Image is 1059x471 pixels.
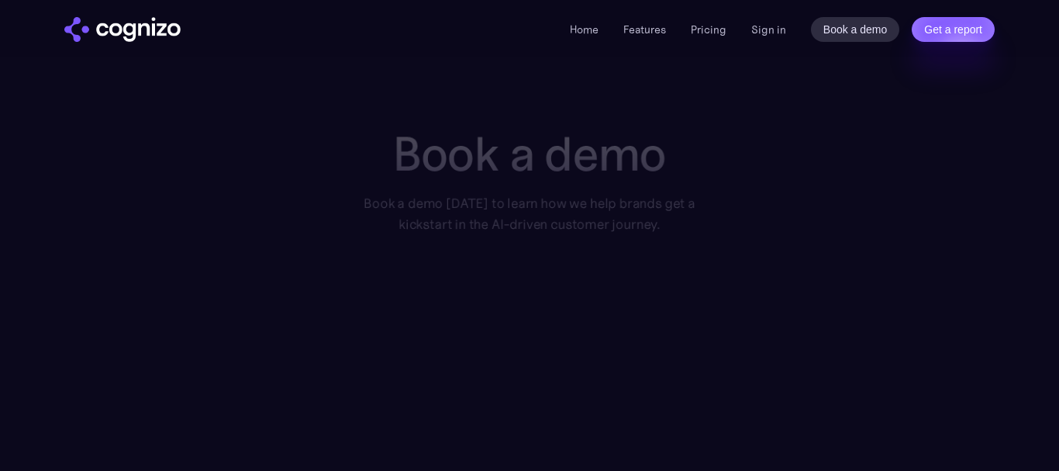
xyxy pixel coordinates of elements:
a: Home [570,23,598,36]
a: Features [623,23,666,36]
a: Book a demo [811,17,900,42]
a: Pricing [691,23,726,36]
a: home [64,17,181,42]
a: Sign in [751,20,786,39]
a: Get a report [912,17,995,42]
img: cognizo logo [64,17,181,42]
div: Book a demo [DATE] to learn how we help brands get a kickstart in the AI-driven customer journey. [343,193,716,235]
h1: Book a demo [343,127,716,181]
